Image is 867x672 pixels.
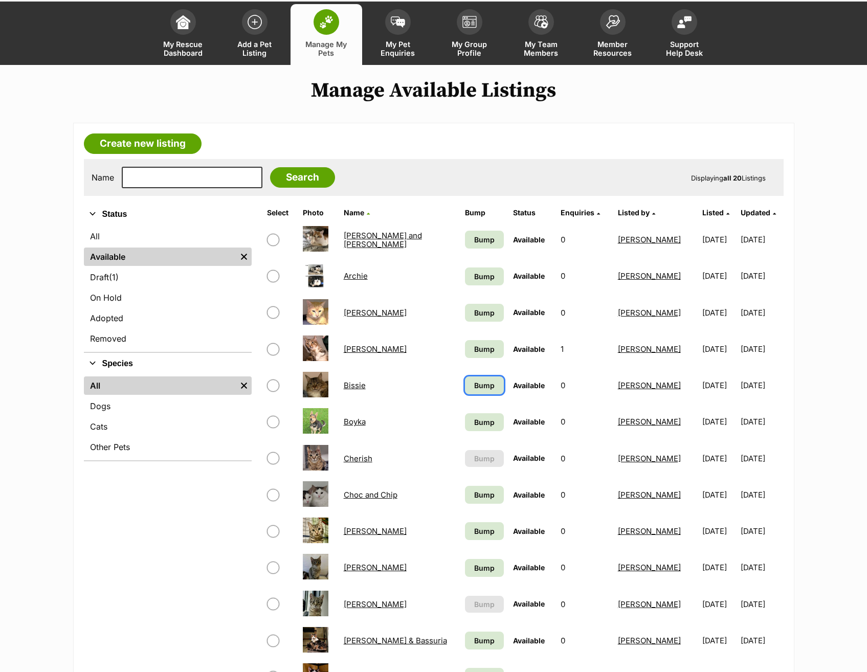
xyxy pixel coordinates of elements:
a: [PERSON_NAME] [344,563,407,572]
a: My Rescue Dashboard [147,4,219,65]
input: Search [270,167,335,188]
td: 1 [557,331,612,367]
td: [DATE] [698,295,740,330]
td: 0 [557,623,612,658]
a: Bump [465,267,504,285]
td: [DATE] [698,623,740,658]
td: 0 [557,550,612,585]
a: [PERSON_NAME] [344,344,407,354]
span: My Team Members [518,40,564,57]
td: [DATE] [741,477,782,512]
span: Available [513,527,545,535]
td: [DATE] [698,513,740,549]
span: Available [513,454,545,462]
a: Bump [465,304,504,322]
a: Cats [84,417,252,436]
span: Bump [474,526,495,536]
span: Displaying Listings [691,174,766,182]
td: [DATE] [741,550,782,585]
a: My Team Members [505,4,577,65]
td: 0 [557,587,612,622]
td: [DATE] [741,404,782,439]
a: Dogs [84,397,252,415]
div: Species [84,374,252,460]
td: [DATE] [741,258,782,294]
td: [DATE] [698,550,740,585]
button: Status [84,208,252,221]
a: Removed [84,329,252,348]
span: Bump [474,234,495,245]
span: (1) [109,271,119,283]
a: All [84,227,252,245]
img: pet-enquiries-icon-7e3ad2cf08bfb03b45e93fb7055b45f3efa6380592205ae92323e6603595dc1f.svg [391,16,405,28]
a: Archie [344,271,368,281]
span: My Group Profile [447,40,493,57]
a: Enquiries [561,208,600,217]
td: [DATE] [698,368,740,403]
a: Bump [465,632,504,649]
td: [DATE] [698,222,740,257]
a: Create new listing [84,133,202,154]
a: Bump [465,413,504,431]
a: Bump [465,559,504,577]
span: Available [513,235,545,244]
td: [DATE] [698,331,740,367]
span: Available [513,563,545,572]
a: All [84,376,236,395]
a: Bump [465,522,504,540]
th: Status [509,205,556,221]
span: Available [513,381,545,390]
th: Photo [299,205,339,221]
a: [PERSON_NAME] [618,308,681,318]
a: Support Help Desk [649,4,720,65]
img: manage-my-pets-icon-02211641906a0b7f246fdf0571729dbe1e7629f14944591b6c1af311fb30b64b.svg [319,15,334,29]
td: 0 [557,222,612,257]
td: 0 [557,258,612,294]
img: member-resources-icon-8e73f808a243e03378d46382f2149f9095a855e16c252ad45f914b54edf8863c.svg [606,15,620,29]
a: [PERSON_NAME] [618,454,681,463]
span: Bump [474,563,495,573]
a: Add a Pet Listing [219,4,291,65]
a: Cherish [344,454,372,463]
a: Choc and Chip [344,490,397,500]
a: Remove filter [236,376,252,395]
span: Available [513,599,545,608]
img: Julie & Bassuria [303,627,328,653]
a: Adopted [84,309,252,327]
span: Bump [474,307,495,318]
span: Updated [741,208,770,217]
strong: all 20 [723,174,742,182]
a: Listed by [618,208,655,217]
span: Bump [474,380,495,391]
td: 0 [557,441,612,476]
a: Name [344,208,370,217]
td: [DATE] [741,368,782,403]
td: [DATE] [741,222,782,257]
img: team-members-icon-5396bd8760b3fe7c0b43da4ab00e1e3bb1a5d9ba89233759b79545d2d3fc5d0d.svg [534,15,548,29]
a: [PERSON_NAME] [344,526,407,536]
td: [DATE] [698,441,740,476]
td: 0 [557,295,612,330]
td: [DATE] [698,477,740,512]
span: Bump [474,344,495,354]
span: Add a Pet Listing [232,40,278,57]
span: Available [513,417,545,426]
a: Bump [465,340,504,358]
span: Listed [702,208,724,217]
span: Bump [474,453,495,464]
a: Remove filter [236,248,252,266]
a: [PERSON_NAME] [618,417,681,427]
td: 0 [557,368,612,403]
a: Bump [465,376,504,394]
td: 0 [557,513,612,549]
a: Draft [84,268,252,286]
a: My Pet Enquiries [362,4,434,65]
img: help-desk-icon-fdf02630f3aa405de69fd3d07c3f3aa587a6932b1a1747fa1d2bba05be0121f9.svg [677,16,692,28]
span: Listed by [618,208,650,217]
a: Available [84,248,236,266]
td: [DATE] [741,587,782,622]
button: Species [84,357,252,370]
a: Member Resources [577,4,649,65]
span: translation missing: en.admin.listings.index.attributes.enquiries [561,208,594,217]
td: [DATE] [741,513,782,549]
